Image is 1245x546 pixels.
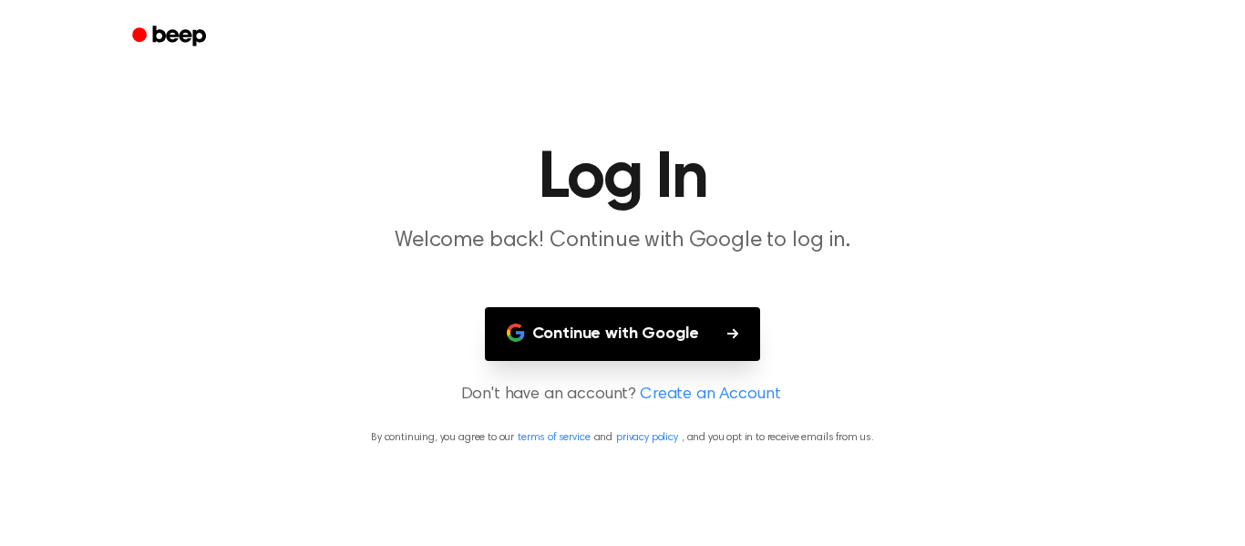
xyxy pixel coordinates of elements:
[273,226,972,256] p: Welcome back! Continue with Google to log in.
[616,432,678,443] a: privacy policy
[22,429,1223,446] p: By continuing, you agree to our and , and you opt in to receive emails from us.
[485,307,761,361] button: Continue with Google
[640,383,780,407] a: Create an Account
[518,432,590,443] a: terms of service
[156,146,1089,211] h1: Log In
[119,19,222,55] a: Beep
[22,383,1223,407] p: Don't have an account?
